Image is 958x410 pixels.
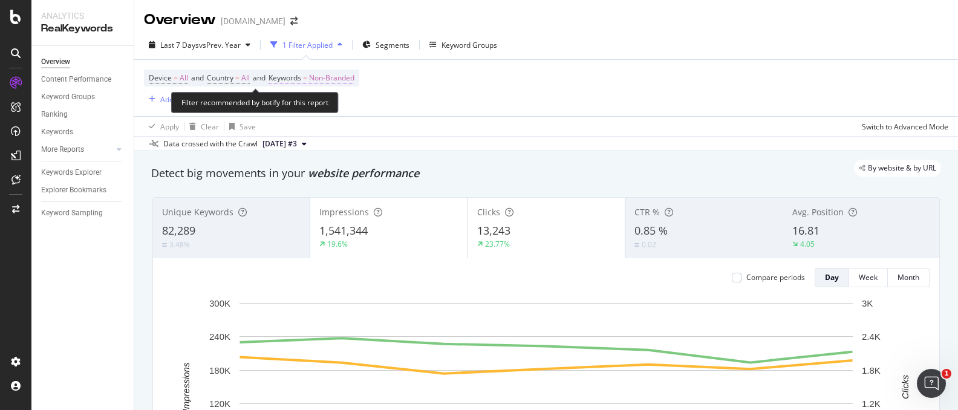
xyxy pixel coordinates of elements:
[41,22,124,36] div: RealKeywords
[41,143,113,156] a: More Reports
[253,73,266,83] span: and
[162,206,233,218] span: Unique Keywords
[319,223,368,238] span: 1,541,344
[41,108,125,121] a: Ranking
[144,92,192,106] button: Add Filter
[41,56,70,68] div: Overview
[160,122,179,132] div: Apply
[144,35,255,54] button: Last 7 DaysvsPrev. Year
[309,70,354,86] span: Non-Branded
[180,70,188,86] span: All
[41,166,102,179] div: Keywords Explorer
[282,40,333,50] div: 1 Filter Applied
[269,73,301,83] span: Keywords
[746,272,805,282] div: Compare periods
[41,108,68,121] div: Ranking
[898,272,919,282] div: Month
[634,206,660,218] span: CTR %
[327,239,348,249] div: 19.6%
[160,40,199,50] span: Last 7 Days
[199,40,241,50] span: vs Prev. Year
[290,17,298,25] div: arrow-right-arrow-left
[868,164,936,172] span: By website & by URL
[207,73,233,83] span: Country
[303,73,307,83] span: =
[41,207,103,220] div: Keyword Sampling
[41,143,84,156] div: More Reports
[888,268,930,287] button: Month
[477,223,510,238] span: 13,243
[41,126,73,138] div: Keywords
[41,184,106,197] div: Explorer Bookmarks
[239,122,256,132] div: Save
[849,268,888,287] button: Week
[41,91,95,103] div: Keyword Groups
[162,223,195,238] span: 82,289
[41,73,125,86] a: Content Performance
[792,223,820,238] span: 16.81
[144,117,179,136] button: Apply
[41,73,111,86] div: Content Performance
[825,272,839,282] div: Day
[209,298,230,308] text: 300K
[160,94,192,105] div: Add Filter
[862,399,881,409] text: 1.2K
[191,73,204,83] span: and
[815,268,849,287] button: Day
[634,243,639,247] img: Equal
[262,138,297,149] span: 2025 Oct. 1st #3
[917,369,946,398] iframe: Intercom live chat
[862,298,873,308] text: 3K
[209,365,230,376] text: 180K
[854,160,941,177] div: legacy label
[862,122,948,132] div: Switch to Advanced Mode
[477,206,500,218] span: Clicks
[376,40,409,50] span: Segments
[800,239,815,249] div: 4.05
[171,92,339,113] div: Filter recommended by botify for this report
[144,10,216,30] div: Overview
[319,206,369,218] span: Impressions
[485,239,510,249] div: 23.77%
[174,73,178,83] span: =
[900,374,910,399] text: Clicks
[149,73,172,83] span: Device
[162,243,167,247] img: Equal
[258,137,311,151] button: [DATE] #3
[942,369,951,379] span: 1
[642,239,656,250] div: 0.02
[859,272,878,282] div: Week
[235,73,239,83] span: =
[184,117,219,136] button: Clear
[41,184,125,197] a: Explorer Bookmarks
[425,35,502,54] button: Keyword Groups
[241,70,250,86] span: All
[357,35,414,54] button: Segments
[209,399,230,409] text: 120K
[41,10,124,22] div: Analytics
[41,166,125,179] a: Keywords Explorer
[41,207,125,220] a: Keyword Sampling
[266,35,347,54] button: 1 Filter Applied
[862,365,881,376] text: 1.8K
[221,15,285,27] div: [DOMAIN_NAME]
[792,206,844,218] span: Avg. Position
[201,122,219,132] div: Clear
[857,117,948,136] button: Switch to Advanced Mode
[634,223,668,238] span: 0.85 %
[41,56,125,68] a: Overview
[163,138,258,149] div: Data crossed with the Crawl
[442,40,497,50] div: Keyword Groups
[169,239,190,250] div: 3.48%
[41,126,125,138] a: Keywords
[862,331,881,342] text: 2.4K
[41,91,125,103] a: Keyword Groups
[224,117,256,136] button: Save
[209,331,230,342] text: 240K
